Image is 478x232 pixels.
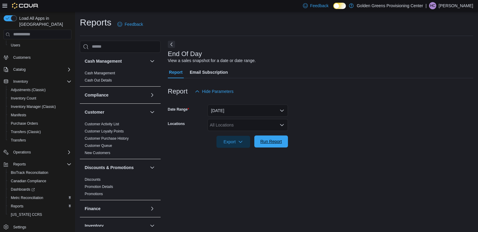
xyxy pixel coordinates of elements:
[13,150,31,155] span: Operations
[85,206,147,212] button: Finance
[11,121,38,126] span: Purchase Orders
[11,223,71,231] span: Settings
[8,137,28,144] a: Transfers
[85,150,110,155] span: New Customers
[1,148,74,156] button: Operations
[6,111,74,119] button: Manifests
[11,96,36,101] span: Inventory Count
[11,170,48,175] span: BioTrack Reconciliation
[168,41,175,48] button: Next
[1,53,74,62] button: Customers
[6,94,74,103] button: Inventory Count
[8,169,71,176] span: BioTrack Reconciliation
[11,179,46,183] span: Canadian Compliance
[6,202,74,210] button: Reports
[80,176,161,200] div: Discounts & Promotions
[17,15,71,27] span: Load All Apps in [GEOGRAPHIC_DATA]
[202,88,234,94] span: Hide Parameters
[168,121,185,126] label: Locations
[149,58,156,65] button: Cash Management
[168,88,188,95] h3: Report
[8,203,26,210] a: Reports
[6,41,74,49] button: Users
[11,161,71,168] span: Reports
[6,119,74,128] button: Purchase Orders
[11,54,71,61] span: Customers
[85,144,112,148] a: Customer Queue
[11,78,71,85] span: Inventory
[11,129,41,134] span: Transfers (Classic)
[8,103,58,110] a: Inventory Manager (Classic)
[430,2,435,9] span: HC
[85,136,129,141] span: Customer Purchase History
[13,162,26,167] span: Reports
[85,92,147,98] button: Compliance
[11,195,43,200] span: Metrc Reconciliation
[149,91,156,99] button: Compliance
[8,120,41,127] a: Purchase Orders
[85,129,124,133] a: Customer Loyalty Points
[85,109,147,115] button: Customer
[220,136,247,148] span: Export
[8,194,71,201] span: Metrc Reconciliation
[11,66,71,73] span: Catalog
[11,204,23,209] span: Reports
[85,223,147,229] button: Inventory
[6,194,74,202] button: Metrc Reconciliation
[6,210,74,219] button: [US_STATE] CCRS
[1,160,74,168] button: Reports
[8,42,71,49] span: Users
[85,122,119,126] a: Customer Activity List
[85,92,108,98] h3: Compliance
[207,105,288,117] button: [DATE]
[13,55,31,60] span: Customers
[8,128,71,135] span: Transfers (Classic)
[357,2,423,9] p: Golden Greens Provisioning Center
[11,54,33,61] a: Customers
[11,138,26,143] span: Transfers
[6,136,74,144] button: Transfers
[80,70,161,86] div: Cash Management
[429,2,436,9] div: Hailey Cashen
[6,103,74,111] button: Inventory Manager (Classic)
[8,186,71,193] span: Dashboards
[8,42,23,49] a: Users
[80,16,111,28] h1: Reports
[85,223,104,229] h3: Inventory
[85,185,113,189] a: Promotion Details
[149,222,156,229] button: Inventory
[8,211,71,218] span: Washington CCRS
[1,65,74,74] button: Catalog
[280,123,284,127] button: Open list of options
[6,86,74,94] button: Adjustments (Classic)
[192,85,236,97] button: Hide Parameters
[8,112,29,119] a: Manifests
[11,43,20,48] span: Users
[149,205,156,212] button: Finance
[11,113,26,117] span: Manifests
[8,169,51,176] a: BioTrack Reconciliation
[1,222,74,231] button: Settings
[6,128,74,136] button: Transfers (Classic)
[85,109,104,115] h3: Customer
[85,206,101,212] h3: Finance
[168,107,189,112] label: Date Range
[8,211,44,218] a: [US_STATE] CCRS
[8,177,49,185] a: Canadian Compliance
[12,3,39,9] img: Cova
[13,67,26,72] span: Catalog
[6,177,74,185] button: Canadian Compliance
[216,136,250,148] button: Export
[8,112,71,119] span: Manifests
[85,192,103,196] a: Promotions
[8,95,39,102] a: Inventory Count
[168,50,202,58] h3: End Of Day
[85,177,101,182] a: Discounts
[125,21,143,27] span: Feedback
[85,192,103,196] span: Promotions
[13,225,26,230] span: Settings
[11,161,28,168] button: Reports
[85,143,112,148] span: Customer Queue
